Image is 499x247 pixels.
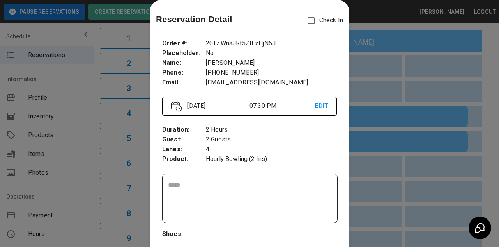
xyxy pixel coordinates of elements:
p: Duration : [162,125,206,135]
p: Order # : [162,39,206,48]
p: 2 Hours [206,125,337,135]
p: 4 [206,145,337,154]
p: Shoes : [162,229,206,239]
p: No [206,48,337,58]
img: Vector [171,101,182,112]
p: Guest : [162,135,206,145]
p: 07:30 PM [249,101,315,111]
p: [DATE] [184,101,249,111]
p: EDIT [315,101,327,111]
p: [PERSON_NAME] [206,58,337,68]
p: 20TZWnaJRt5ZILzHjN6J [206,39,337,48]
p: Hourly Bowling (2 hrs) [206,154,337,164]
p: [EMAIL_ADDRESS][DOMAIN_NAME] [206,78,337,88]
p: 2 Guests [206,135,337,145]
p: Email : [162,78,206,88]
p: Phone : [162,68,206,78]
p: Placeholder : [162,48,206,58]
p: [PHONE_NUMBER] [206,68,337,78]
p: Product : [162,154,206,164]
p: Reservation Detail [156,13,232,26]
p: Check In [303,13,343,29]
p: Name : [162,58,206,68]
p: Lanes : [162,145,206,154]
